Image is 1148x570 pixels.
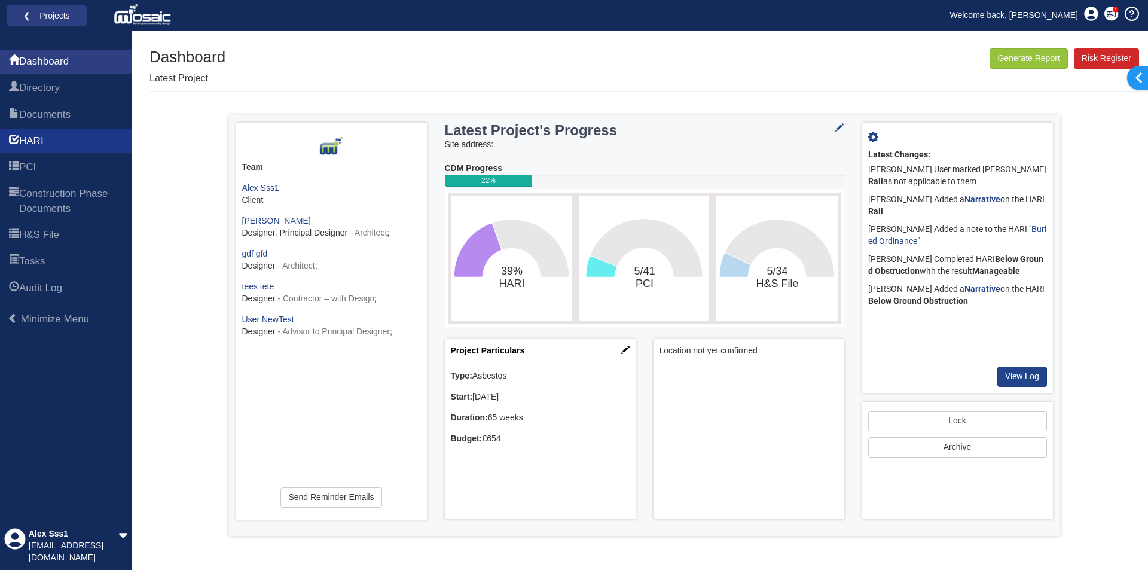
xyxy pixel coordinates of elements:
span: Audit Log [19,281,62,295]
div: [DATE] [451,391,630,403]
span: HARI [19,134,44,148]
div: Site address: [445,139,844,151]
a: tees tete [242,282,274,291]
b: Manageable [972,266,1020,276]
a: View Log [997,367,1047,387]
span: Construction Phase Documents [19,187,123,216]
span: Dashboard [9,55,19,69]
span: HARI [9,135,19,149]
h3: Latest Project's Progress [445,123,775,138]
span: PCI [9,161,19,175]
div: ; [242,248,421,272]
div: [EMAIL_ADDRESS][DOMAIN_NAME] [29,540,118,564]
span: Dashboard [19,54,69,69]
span: Designer [242,327,276,336]
div: 22% [445,175,533,187]
div: CDM Progress [445,163,844,175]
text: 39% [499,265,524,289]
div: ; [242,281,421,305]
div: 65 weeks [451,412,630,424]
b: Start: [451,392,473,401]
svg: 39%​HARI [454,199,569,318]
span: Designer, Principal Designer [242,228,348,237]
a: [PERSON_NAME] [242,216,311,225]
b: Below Ground Obstruction [868,254,1043,276]
a: Narrative [964,194,1000,204]
p: Latest Project [149,72,225,86]
tspan: PCI [636,278,654,289]
div: [PERSON_NAME] User marked [PERSON_NAME] as not applicable to them [868,161,1047,191]
tspan: H&S File [756,278,799,289]
span: Audit Log [9,282,19,296]
b: Budget: [451,434,483,443]
span: Designer [242,294,276,303]
div: ; [242,215,421,239]
div: ; [242,314,421,338]
span: Minimize Menu [21,313,89,325]
text: 5/34 [756,265,799,289]
div: [PERSON_NAME] Added a on the HARI [868,191,1047,221]
a: Alex Sss1 [242,183,279,193]
a: Narrative [964,284,1000,294]
span: Documents [19,108,71,122]
a: User NewTest [242,315,294,324]
text: 5/41 [634,265,655,289]
span: - Architect [277,261,315,270]
span: Tasks [19,254,45,269]
span: Directory [9,81,19,96]
h1: Dashboard [149,48,225,66]
span: Documents [9,108,19,123]
span: Directory [19,81,60,95]
div: Alex Sss1 [29,528,118,540]
div: Profile [4,528,26,564]
tspan: HARI [499,278,524,289]
a: Buried Ordinance [868,224,1046,246]
a: Send Reminder Emails [280,487,381,508]
a: Risk Register [1074,48,1139,69]
span: - Advisor to Principal Designer [277,327,390,336]
b: Rail [868,206,883,216]
b: Rail [868,176,883,186]
div: Project Location [654,339,844,519]
button: Archive [868,437,1047,458]
a: Lock [868,411,1047,431]
svg: 5/34​H&S File [719,199,835,318]
span: - Architect [350,228,387,237]
b: Below Ground Obstruction [868,296,968,306]
b: Type: [451,371,472,380]
a: Project Particulars [451,346,525,355]
a: Welcome back, [PERSON_NAME] [941,6,1087,24]
div: Team [242,161,421,173]
span: PCI [19,160,36,175]
div: [PERSON_NAME] Completed HARI with the result [868,251,1047,281]
span: Minimize Menu [8,313,18,324]
div: Asbestos [451,370,630,382]
a: ❮ Projects [14,8,79,23]
div: [PERSON_NAME] Added a on the HARI [868,281,1047,310]
svg: 5/41​PCI [582,199,706,318]
span: Designer [242,261,276,270]
span: - Contractor – with Design [277,294,374,303]
div: [PERSON_NAME] Added a note to the HARI " " [868,221,1047,251]
span: Construction Phase Documents [9,187,19,217]
span: H&S File [9,228,19,243]
div: Latest Changes: [868,149,1047,161]
span: Location not yet confirmed [660,345,838,357]
img: Z [319,135,343,158]
span: Client [242,195,264,205]
img: logo_white.png [114,3,174,27]
button: Generate Report [990,48,1067,69]
b: Duration: [451,413,488,422]
span: Tasks [9,255,19,269]
div: £654 [451,433,630,445]
span: H&S File [19,228,59,242]
a: gdf gfd [242,249,268,258]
